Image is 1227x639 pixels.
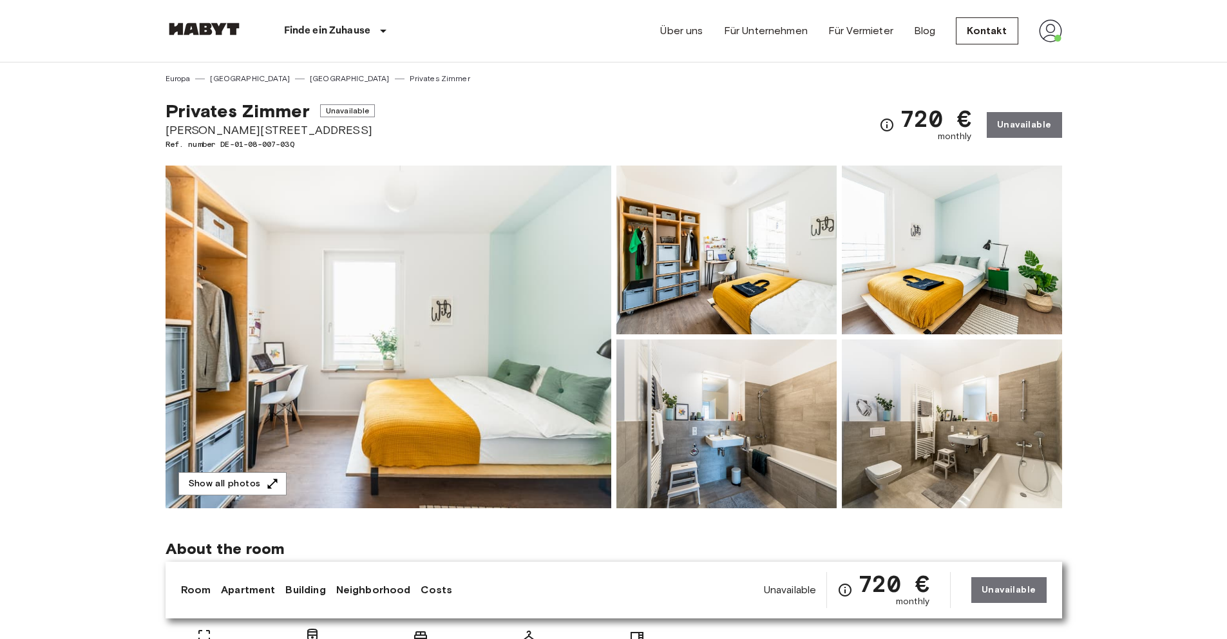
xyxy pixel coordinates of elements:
a: Privates Zimmer [410,73,470,84]
a: [GEOGRAPHIC_DATA] [310,73,390,84]
img: Marketing picture of unit DE-01-08-007-03Q [166,166,611,508]
span: 720 € [900,107,971,130]
svg: Check cost overview for full price breakdown. Please note that discounts apply to new joiners onl... [837,582,853,598]
svg: Check cost overview for full price breakdown. Please note that discounts apply to new joiners onl... [879,117,895,133]
a: Europa [166,73,191,84]
span: monthly [938,130,971,143]
img: Picture of unit DE-01-08-007-03Q [616,166,837,334]
a: Apartment [221,582,275,598]
span: Ref. number DE-01-08-007-03Q [166,138,376,150]
img: Picture of unit DE-01-08-007-03Q [842,339,1062,508]
a: Über uns [660,23,703,39]
a: Für Unternehmen [724,23,808,39]
a: Costs [421,582,452,598]
a: Kontakt [956,17,1018,44]
span: About the room [166,539,1062,558]
img: Picture of unit DE-01-08-007-03Q [842,166,1062,334]
a: Building [285,582,325,598]
p: Finde ein Zuhause [284,23,371,39]
a: Für Vermieter [828,23,893,39]
span: Unavailable [764,583,817,597]
img: Habyt [166,23,243,35]
span: [PERSON_NAME][STREET_ADDRESS] [166,122,376,138]
img: Picture of unit DE-01-08-007-03Q [616,339,837,508]
span: 720 € [858,572,929,595]
span: Privates Zimmer [166,100,310,122]
button: Show all photos [178,472,287,496]
a: Room [181,582,211,598]
span: monthly [896,595,929,608]
a: Blog [914,23,936,39]
img: avatar [1039,19,1062,43]
a: Neighborhood [336,582,411,598]
a: [GEOGRAPHIC_DATA] [210,73,290,84]
span: Unavailable [320,104,376,117]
